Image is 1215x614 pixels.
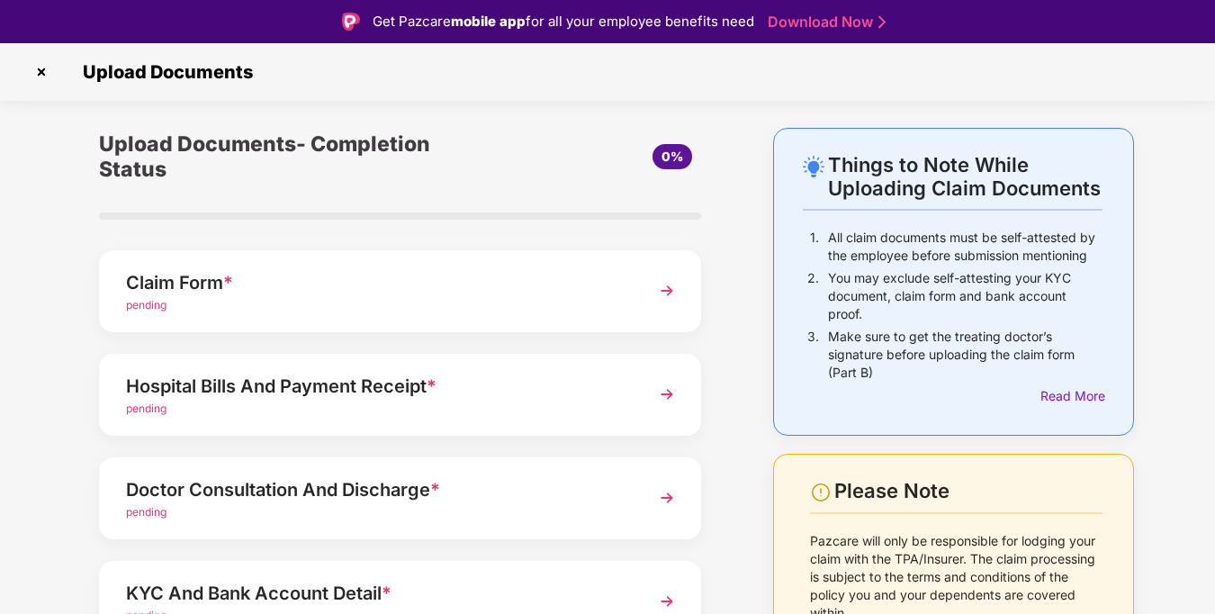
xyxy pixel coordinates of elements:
[834,479,1102,503] div: Please Note
[651,482,683,514] img: svg+xml;base64,PHN2ZyBpZD0iTmV4dCIgeG1sbnM9Imh0dHA6Ly93d3cudzMub3JnLzIwMDAvc3ZnIiB3aWR0aD0iMzYiIG...
[828,269,1102,323] p: You may exclude self-attesting your KYC document, claim form and bank account proof.
[126,372,628,401] div: Hospital Bills And Payment Receipt
[342,13,360,31] img: Logo
[126,298,166,312] span: pending
[768,13,880,32] a: Download Now
[651,378,683,411] img: svg+xml;base64,PHN2ZyBpZD0iTmV4dCIgeG1sbnM9Imh0dHA6Ly93d3cudzMub3JnLzIwMDAvc3ZnIiB3aWR0aD0iMzYiIG...
[828,328,1102,382] p: Make sure to get the treating doctor’s signature before uploading the claim form (Part B)
[126,475,628,504] div: Doctor Consultation And Discharge
[99,128,500,185] div: Upload Documents- Completion Status
[661,149,683,164] span: 0%
[807,269,819,323] p: 2.
[810,482,832,503] img: svg+xml;base64,PHN2ZyBpZD0iV2FybmluZ18tXzI0eDI0IiBkYXRhLW5hbWU9Ildhcm5pbmcgLSAyNHgyNCIgeG1sbnM9Im...
[451,13,526,30] strong: mobile app
[65,61,262,83] span: Upload Documents
[878,13,886,32] img: Stroke
[807,328,819,382] p: 3.
[126,505,166,519] span: pending
[126,579,628,608] div: KYC And Bank Account Detail
[126,402,166,415] span: pending
[828,153,1102,200] div: Things to Note While Uploading Claim Documents
[651,275,683,307] img: svg+xml;base64,PHN2ZyBpZD0iTmV4dCIgeG1sbnM9Imh0dHA6Ly93d3cudzMub3JnLzIwMDAvc3ZnIiB3aWR0aD0iMzYiIG...
[126,268,628,297] div: Claim Form
[1040,386,1102,406] div: Read More
[810,229,819,265] p: 1.
[373,11,754,32] div: Get Pazcare for all your employee benefits need
[27,58,56,86] img: svg+xml;base64,PHN2ZyBpZD0iQ3Jvc3MtMzJ4MzIiIHhtbG5zPSJodHRwOi8vd3d3LnczLm9yZy8yMDAwL3N2ZyIgd2lkdG...
[803,156,824,177] img: svg+xml;base64,PHN2ZyB4bWxucz0iaHR0cDovL3d3dy53My5vcmcvMjAwMC9zdmciIHdpZHRoPSIyNC4wOTMiIGhlaWdodD...
[828,229,1102,265] p: All claim documents must be self-attested by the employee before submission mentioning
